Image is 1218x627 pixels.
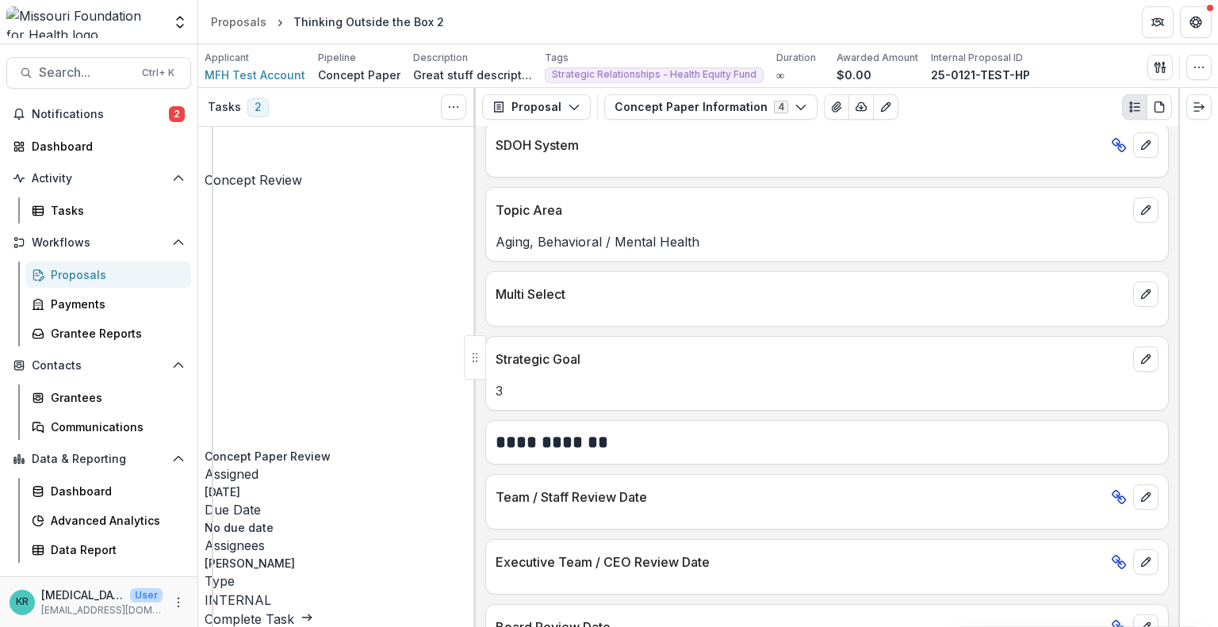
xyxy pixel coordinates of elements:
[496,381,1159,400] p: 3
[205,67,305,83] a: MFH Test Account
[139,64,178,82] div: Ctrl + K
[205,484,463,500] p: [DATE]
[1133,484,1159,510] button: edit
[25,384,191,411] a: Grantees
[169,593,188,612] button: More
[25,414,191,440] a: Communications
[413,51,468,65] p: Description
[205,572,463,591] p: Type
[545,51,569,65] p: Tags
[318,51,356,65] p: Pipeline
[6,446,191,472] button: Open Data & Reporting
[931,67,1030,83] p: 25-0121-TEST-HP
[1133,132,1159,158] button: edit
[1133,346,1159,372] button: edit
[205,10,450,33] nav: breadcrumb
[25,291,191,317] a: Payments
[6,230,191,255] button: Open Workflows
[1147,94,1172,120] button: PDF view
[205,465,463,484] p: Assigned
[496,285,1127,304] p: Multi Select
[6,6,163,38] img: Missouri Foundation for Health logo
[130,588,163,602] p: User
[211,13,266,30] div: Proposals
[496,136,1105,155] p: SDOH System
[6,353,191,378] button: Open Contacts
[776,51,816,65] p: Duration
[51,419,178,435] div: Communications
[1180,6,1212,38] button: Get Help
[6,133,191,159] a: Dashboard
[25,478,191,504] a: Dashboard
[205,555,463,572] p: [PERSON_NAME]
[32,453,166,466] span: Data & Reporting
[25,262,191,288] a: Proposals
[32,359,166,373] span: Contacts
[1122,94,1147,120] button: Plaintext view
[51,389,178,406] div: Grantees
[205,10,273,33] a: Proposals
[552,69,756,80] span: Strategic Relationships - Health Equity Fund
[482,94,591,120] button: Proposal
[293,13,444,30] div: Thinking Outside the Box 2
[41,603,163,617] p: [EMAIL_ADDRESS][DOMAIN_NAME]
[51,512,178,529] div: Advanced Analytics
[1133,549,1159,575] button: edit
[318,67,400,83] p: Concept Paper
[51,483,178,499] div: Dashboard
[496,350,1127,369] p: Strategic Goal
[205,500,463,519] p: Due Date
[1133,281,1159,307] button: edit
[32,108,169,121] span: Notifications
[205,448,463,465] h5: Concept Paper Review
[32,172,166,185] span: Activity
[25,507,191,533] a: Advanced Analytics
[247,98,269,117] span: 2
[824,94,849,120] button: View Attached Files
[6,101,191,127] button: Notifications2
[205,51,249,65] p: Applicant
[496,552,1105,572] p: Executive Team / CEO Review Date
[441,94,466,120] button: Toggle View Cancelled Tasks
[604,94,818,120] button: Concept Paper Information4
[51,541,178,558] div: Data Report
[169,106,185,122] span: 2
[32,236,166,250] span: Workflows
[39,65,132,80] span: Search...
[1133,197,1159,223] button: edit
[41,587,124,603] p: [MEDICAL_DATA][PERSON_NAME]
[25,197,191,224] a: Tasks
[205,536,463,555] p: Assignees
[496,487,1105,507] p: Team / Staff Review Date
[51,296,178,312] div: Payments
[16,597,29,607] div: Kyra Robinson
[837,51,918,65] p: Awarded Amount
[413,67,532,83] p: Great stuff description
[1142,6,1174,38] button: Partners
[496,232,1159,251] p: Aging, Behavioral / Mental Health
[6,57,191,89] button: Search...
[1186,94,1212,120] button: Expand right
[51,266,178,283] div: Proposals
[51,325,178,342] div: Grantee Reports
[776,67,784,83] p: ∞
[205,611,313,627] a: Complete Task
[205,170,302,189] h4: Concept Review
[873,94,898,120] button: Edit as form
[931,51,1023,65] p: Internal Proposal ID
[837,67,871,83] p: $0.00
[25,320,191,346] a: Grantee Reports
[205,592,271,608] span: INTERNAL
[169,6,191,38] button: Open entity switcher
[6,166,191,191] button: Open Activity
[205,519,463,536] p: No due date
[496,201,1127,220] p: Topic Area
[32,138,178,155] div: Dashboard
[51,202,178,219] div: Tasks
[25,537,191,563] a: Data Report
[208,101,241,114] h3: Tasks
